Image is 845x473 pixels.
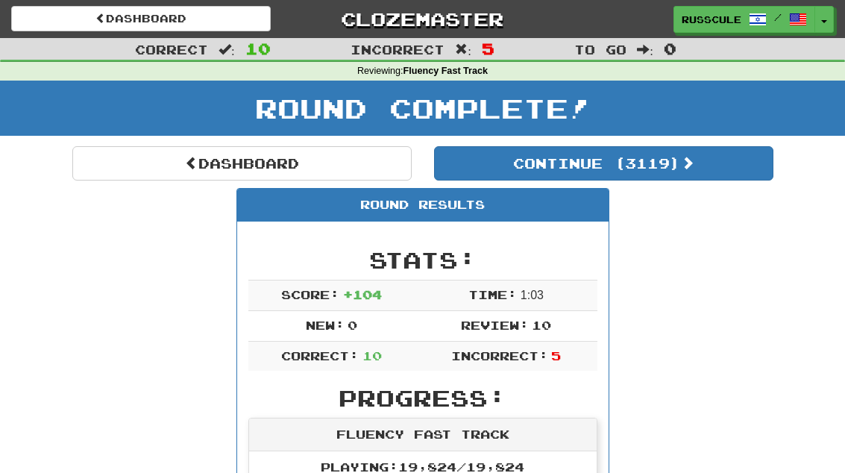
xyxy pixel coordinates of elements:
span: Time: [468,287,517,301]
span: 5 [482,40,494,57]
strong: Fluency Fast Track [403,66,488,76]
span: 10 [362,348,382,363]
h2: Stats: [248,248,597,272]
div: Fluency Fast Track [249,419,597,451]
span: New: [306,318,345,332]
span: Incorrect: [451,348,548,363]
span: : [455,43,471,56]
span: : [219,43,235,56]
span: : [637,43,653,56]
a: russcule / [673,6,815,33]
span: 1 : 0 3 [521,289,544,301]
span: 10 [245,40,271,57]
span: Incorrect [351,42,445,57]
span: Score: [281,287,339,301]
a: Clozemaster [293,6,553,32]
h2: Progress: [248,386,597,410]
span: russcule [682,13,741,26]
a: Dashboard [11,6,271,31]
span: 0 [348,318,357,332]
span: Correct: [281,348,359,363]
span: 5 [551,348,561,363]
button: Continue (3119) [434,146,773,181]
h1: Round Complete! [5,93,840,123]
span: Correct [135,42,208,57]
span: To go [574,42,626,57]
span: 10 [532,318,551,332]
span: Review: [461,318,529,332]
div: Round Results [237,189,609,222]
span: 0 [664,40,676,57]
span: + 104 [343,287,382,301]
span: / [774,12,782,22]
a: Dashboard [72,146,412,181]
